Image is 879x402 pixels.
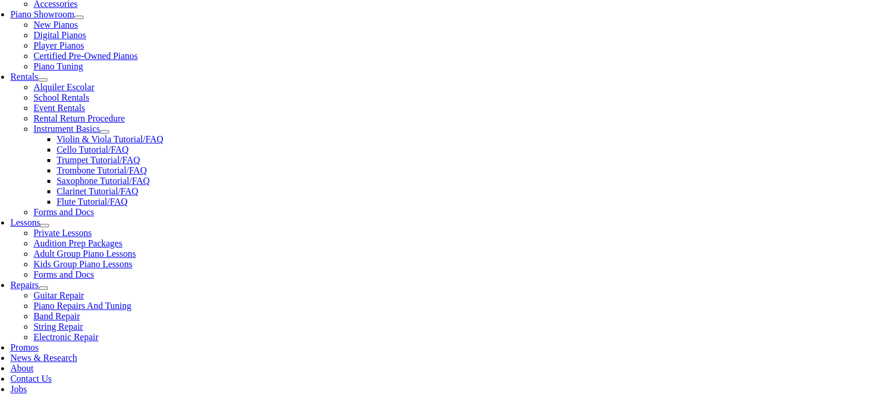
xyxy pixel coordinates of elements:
[34,207,94,217] a: Forms and Docs
[5,111,699,205] a: Page 2
[57,155,140,165] a: Trumpet Tutorial/FAQ
[57,145,129,154] a: Cello Tutorial/FAQ
[39,286,48,290] button: Open submenu of Repairs
[57,134,164,144] a: Violin & Viola Tutorial/FAQ
[34,259,132,269] a: Kids Group Piano Lessons
[10,353,77,363] a: News & Research
[40,224,49,227] button: Open submenu of Lessons
[34,311,80,321] a: Band Repair
[10,280,39,290] a: Repairs
[34,40,84,50] a: Player Pianos
[34,30,86,40] a: Digital Pianos
[34,290,84,300] a: Guitar Repair
[34,238,123,248] a: Audition Prep Packages
[10,342,39,352] a: Promos
[129,5,181,17] button: Attachments
[34,322,83,331] a: String Repair
[34,113,125,123] a: Rental Return Procedure
[5,5,54,17] button: Thumbnails
[10,72,38,82] a: Rentals
[9,6,49,15] span: Thumbnails
[34,82,94,92] a: Alquiler Escolar
[10,363,34,373] a: About
[10,374,52,383] a: Contact Us
[10,217,40,227] a: Lessons
[5,17,699,111] a: Page 1
[34,332,98,342] a: Electronic Repair
[34,61,83,71] a: Piano Tuning
[100,130,109,134] button: Open submenu of Instrument Basics
[57,165,147,175] a: Trombone Tutorial/FAQ
[34,228,92,238] a: Private Lessons
[34,51,138,61] a: Certified Pre-Owned Pianos
[61,6,123,15] span: Document Outline
[10,384,27,394] a: Jobs
[57,186,139,196] a: Clarinet Tutorial/FAQ
[34,249,136,259] a: Adult Group Piano Lessons
[34,93,89,102] a: School Rentals
[34,20,78,29] a: New Pianos
[57,197,128,206] a: Flute Tutorial/FAQ
[56,5,127,17] button: Document Outline
[75,16,84,19] button: Open submenu of Piano Showroom
[34,124,100,134] a: Instrument Basics
[134,6,177,15] span: Attachments
[34,270,94,279] a: Forms and Docs
[38,78,47,82] button: Open submenu of Rentals
[34,301,131,311] a: Piano Repairs And Tuning
[10,9,75,19] a: Piano Showroom
[57,176,150,186] a: Saxophone Tutorial/FAQ
[34,103,85,113] a: Event Rentals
